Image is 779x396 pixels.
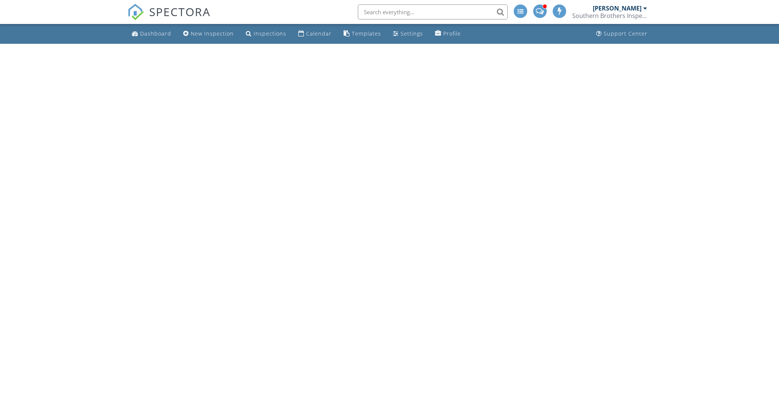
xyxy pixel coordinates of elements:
[306,30,332,37] div: Calendar
[140,30,171,37] div: Dashboard
[127,10,211,26] a: SPECTORA
[390,27,426,41] a: Settings
[341,27,384,41] a: Templates
[593,4,641,12] div: [PERSON_NAME]
[243,27,289,41] a: Inspections
[443,30,461,37] div: Profile
[149,4,211,19] span: SPECTORA
[191,30,234,37] div: New Inspection
[129,27,174,41] a: Dashboard
[593,27,650,41] a: Support Center
[127,4,144,20] img: The Best Home Inspection Software - Spectora
[604,30,647,37] div: Support Center
[295,27,335,41] a: Calendar
[254,30,286,37] div: Inspections
[432,27,464,41] a: Profile
[572,12,647,19] div: Southern Brothers Inspections
[352,30,381,37] div: Templates
[401,30,423,37] div: Settings
[358,4,508,19] input: Search everything...
[180,27,237,41] a: New Inspection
